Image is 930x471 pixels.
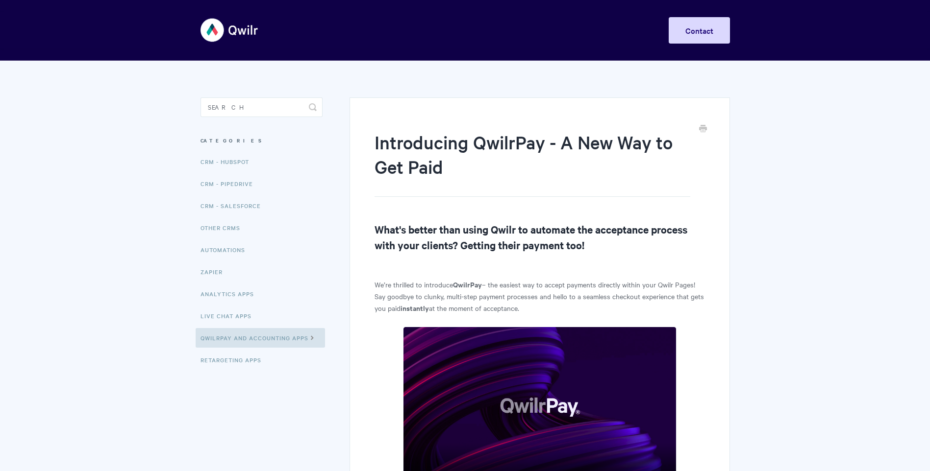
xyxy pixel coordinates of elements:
[201,174,260,193] a: CRM - Pipedrive
[201,132,323,149] h3: Categories
[196,328,325,348] a: QwilrPay and Accounting Apps
[201,218,248,237] a: Other CRMs
[401,303,429,313] strong: instantly
[375,221,704,253] h2: What's better than using Qwilr to automate the acceptance process with your clients? Getting thei...
[201,12,259,48] img: Qwilr Help Center
[669,17,730,44] a: Contact
[699,124,707,135] a: Print this Article
[375,279,704,314] p: We’re thrilled to introduce – the easiest way to accept payments directly within your Qwilr Pages...
[201,306,259,326] a: Live Chat Apps
[201,97,323,117] input: Search
[201,152,256,171] a: CRM - HubSpot
[453,279,482,289] strong: QwilrPay
[201,262,230,282] a: Zapier
[375,130,690,197] h1: Introducing QwilrPay - A New Way to Get Paid
[201,196,268,215] a: CRM - Salesforce
[201,240,252,259] a: Automations
[201,284,261,304] a: Analytics Apps
[201,350,269,370] a: Retargeting Apps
